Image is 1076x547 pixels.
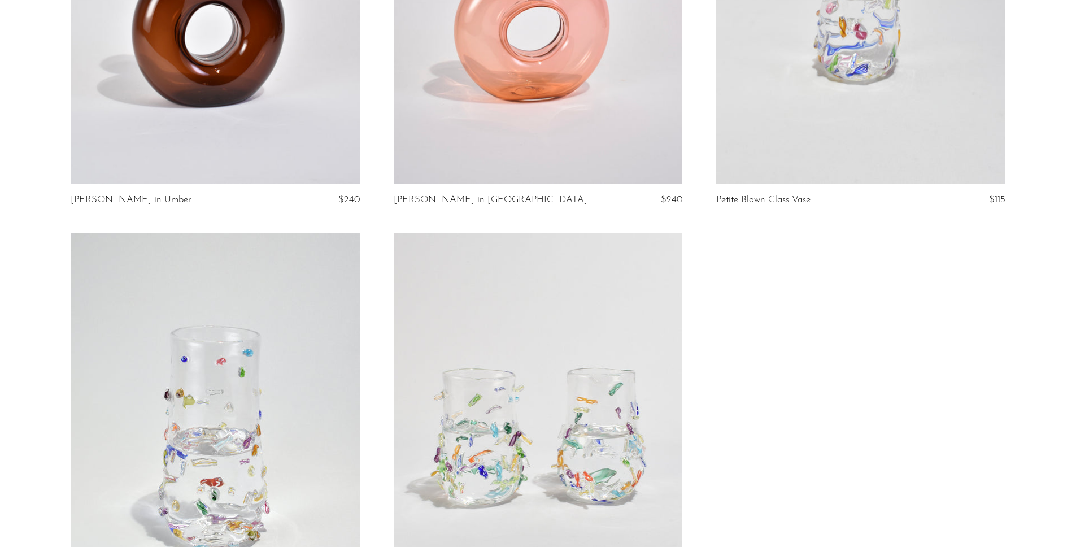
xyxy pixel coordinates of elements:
span: $240 [661,195,682,205]
span: $240 [338,195,360,205]
a: [PERSON_NAME] in [GEOGRAPHIC_DATA] [394,195,587,205]
a: [PERSON_NAME] in Umber [71,195,191,205]
a: Petite Blown Glass Vase [716,195,811,205]
span: $115 [989,195,1005,205]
